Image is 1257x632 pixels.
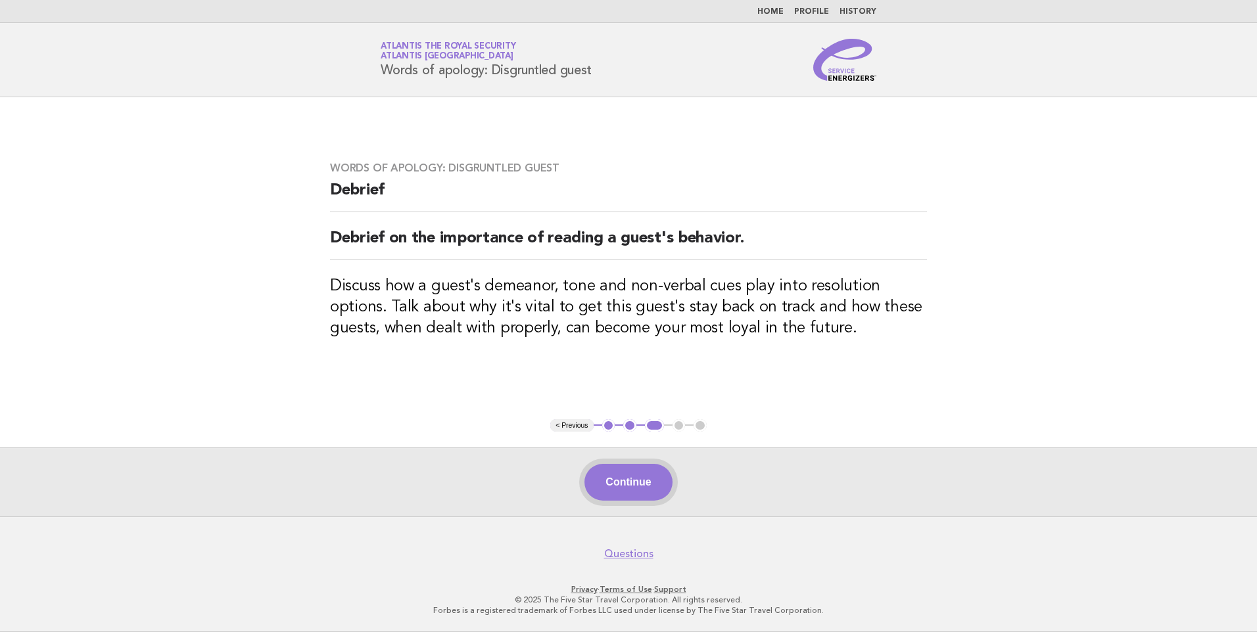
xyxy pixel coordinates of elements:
[757,8,784,16] a: Home
[794,8,829,16] a: Profile
[330,162,927,175] h3: Words of apology: Disgruntled guest
[604,547,653,560] a: Questions
[381,53,513,61] span: Atlantis [GEOGRAPHIC_DATA]
[226,605,1031,616] p: Forbes is a registered trademark of Forbes LLC used under license by The Five Star Travel Corpora...
[654,585,686,594] a: Support
[602,419,615,432] button: 1
[550,419,593,432] button: < Previous
[645,419,664,432] button: 3
[623,419,636,432] button: 2
[840,8,876,16] a: History
[381,42,515,60] a: Atlantis The Royal SecurityAtlantis [GEOGRAPHIC_DATA]
[571,585,598,594] a: Privacy
[600,585,652,594] a: Terms of Use
[330,180,927,212] h2: Debrief
[813,39,876,81] img: Service Energizers
[330,276,927,339] h3: Discuss how a guest's demeanor, tone and non-verbal cues play into resolution options. Talk about...
[584,464,672,501] button: Continue
[381,43,591,77] h1: Words of apology: Disgruntled guest
[226,584,1031,595] p: · ·
[226,595,1031,605] p: © 2025 The Five Star Travel Corporation. All rights reserved.
[330,228,927,260] h2: Debrief on the importance of reading a guest's behavior.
